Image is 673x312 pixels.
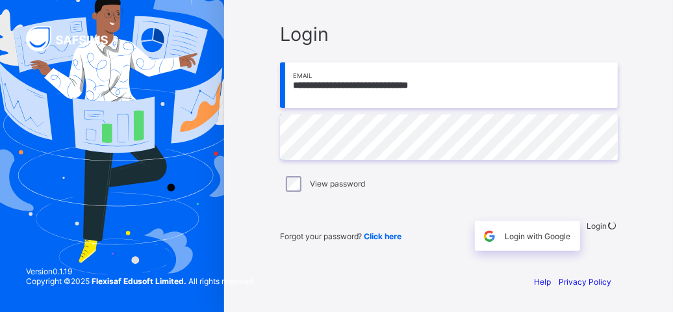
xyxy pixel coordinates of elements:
[280,231,402,241] span: Forgot your password?
[26,276,255,286] span: Copyright © 2025 All rights reserved.
[26,266,255,276] span: Version 0.1.19
[482,229,497,244] img: google.396cfc9801f0270233282035f929180a.svg
[26,26,123,51] img: SAFSIMS Logo
[505,231,570,241] span: Login with Google
[311,179,366,188] label: View password
[92,276,186,286] strong: Flexisaf Edusoft Limited.
[535,277,552,287] a: Help
[364,231,402,241] a: Click here
[587,221,607,231] span: Login
[280,23,618,45] span: Login
[559,277,612,287] a: Privacy Policy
